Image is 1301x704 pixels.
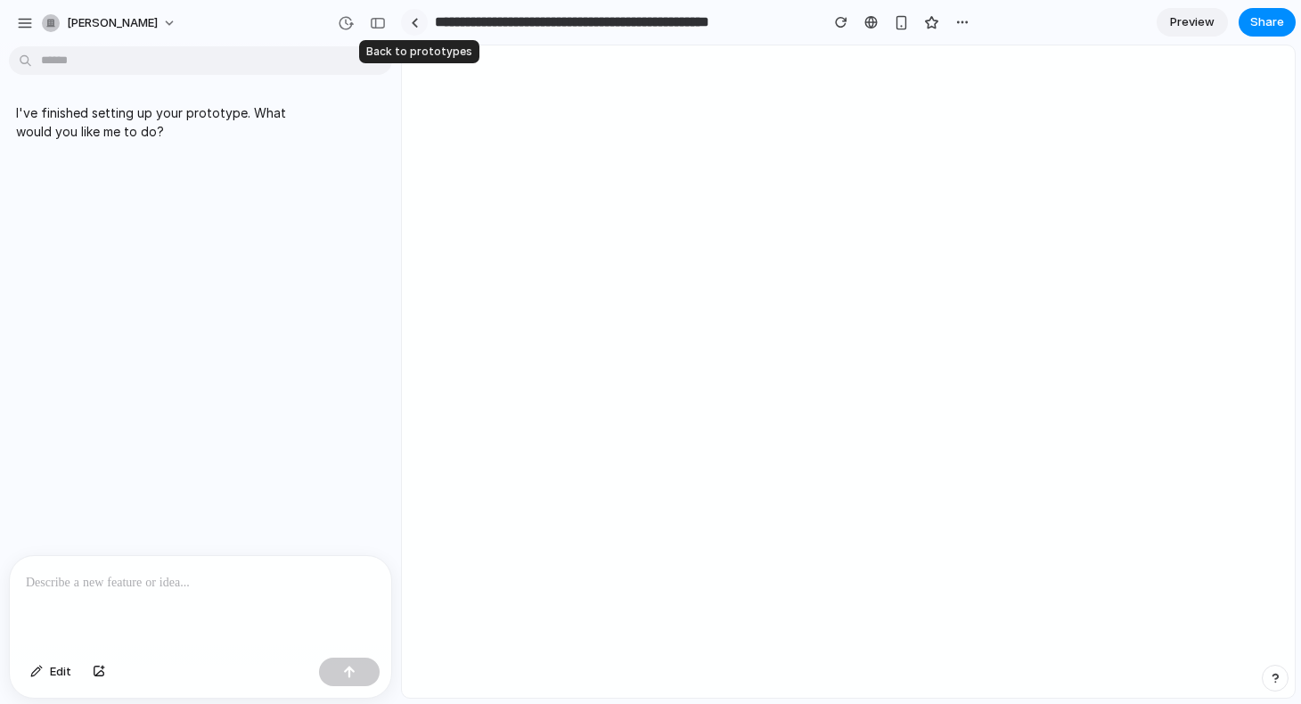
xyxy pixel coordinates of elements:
span: Share [1250,13,1284,31]
button: [PERSON_NAME] [35,9,185,37]
span: Edit [50,663,71,681]
button: Share [1239,8,1296,37]
button: Edit [21,658,80,686]
a: Preview [1157,8,1228,37]
span: Preview [1170,13,1215,31]
span: [PERSON_NAME] [67,14,158,32]
div: Back to prototypes [359,40,479,63]
p: I've finished setting up your prototype. What would you like me to do? [16,103,314,141]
